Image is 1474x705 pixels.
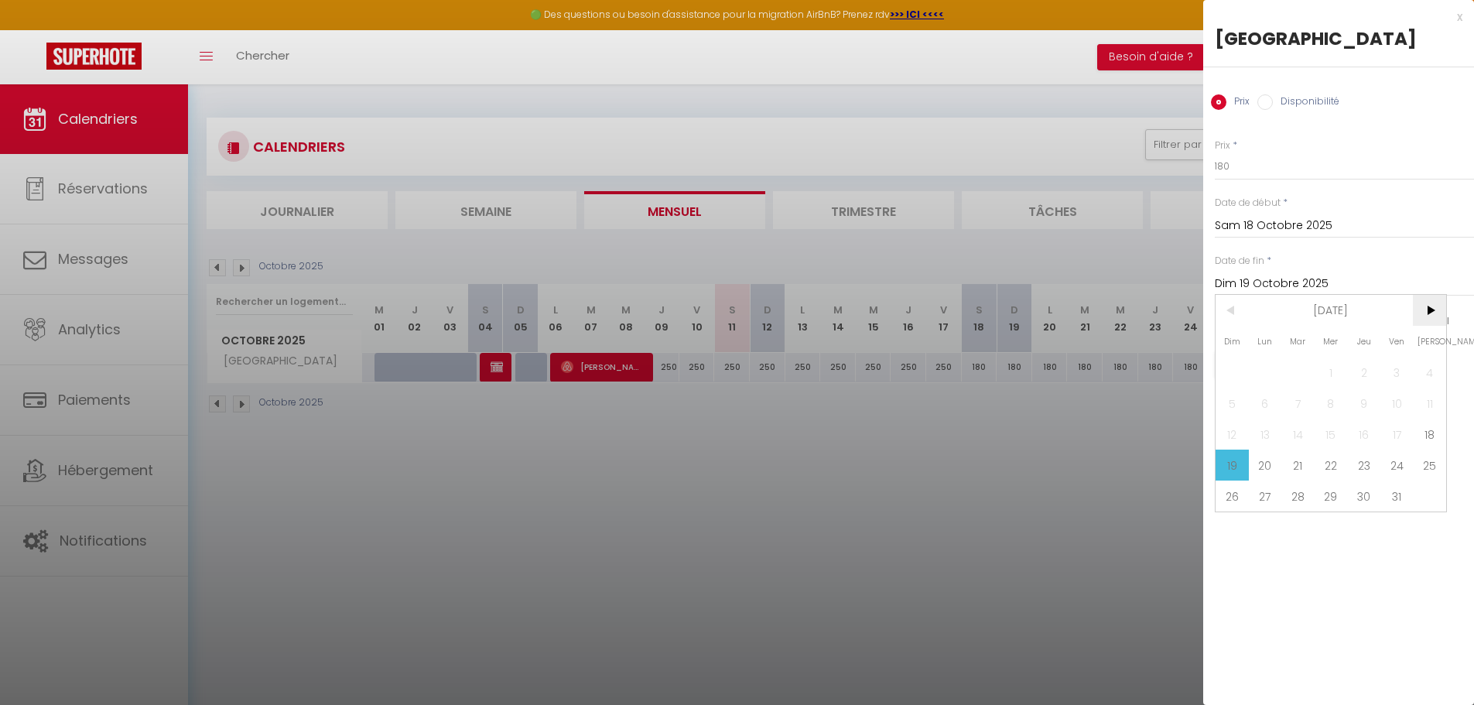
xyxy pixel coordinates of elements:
[1215,254,1264,269] label: Date de fin
[1413,295,1446,326] span: >
[1249,419,1282,450] span: 13
[1215,196,1281,210] label: Date de début
[1413,357,1446,388] span: 4
[1347,419,1380,450] span: 16
[1281,388,1315,419] span: 7
[1226,94,1250,111] label: Prix
[1380,450,1414,481] span: 24
[1281,450,1315,481] span: 21
[1215,26,1462,51] div: [GEOGRAPHIC_DATA]
[1347,357,1380,388] span: 2
[1347,326,1380,357] span: Jeu
[1413,326,1446,357] span: [PERSON_NAME]
[1413,388,1446,419] span: 11
[1347,388,1380,419] span: 9
[1380,357,1414,388] span: 3
[1216,419,1249,450] span: 12
[1315,357,1348,388] span: 1
[1281,419,1315,450] span: 14
[1215,139,1230,153] label: Prix
[1380,388,1414,419] span: 10
[1315,481,1348,512] span: 29
[1281,326,1315,357] span: Mar
[1380,419,1414,450] span: 17
[1315,388,1348,419] span: 8
[1413,450,1446,481] span: 25
[1413,419,1446,450] span: 18
[1216,326,1249,357] span: Dim
[1203,8,1462,26] div: x
[1380,326,1414,357] span: Ven
[1249,295,1414,326] span: [DATE]
[1249,450,1282,481] span: 20
[1216,450,1249,481] span: 19
[1216,295,1249,326] span: <
[1249,481,1282,512] span: 27
[1216,481,1249,512] span: 26
[1347,450,1380,481] span: 23
[1273,94,1339,111] label: Disponibilité
[1380,481,1414,512] span: 31
[1315,419,1348,450] span: 15
[1281,481,1315,512] span: 28
[1249,326,1282,357] span: Lun
[1347,481,1380,512] span: 30
[1216,388,1249,419] span: 5
[1315,450,1348,481] span: 22
[1249,388,1282,419] span: 6
[1315,326,1348,357] span: Mer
